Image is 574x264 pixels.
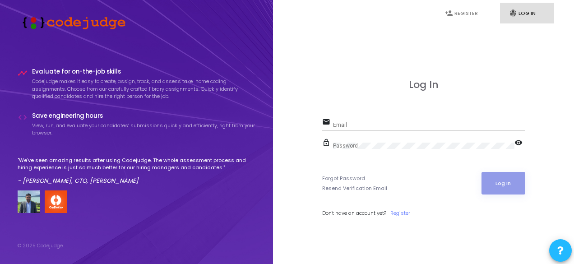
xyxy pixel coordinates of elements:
[32,78,256,100] p: Codejudge makes it easy to create, assign, track, and assess take-home coding assignments. Choose...
[32,68,256,75] h4: Evaluate for on-the-job skills
[514,138,525,149] mat-icon: visibility
[445,9,453,17] i: person_add
[436,3,490,24] a: person_addRegister
[322,79,525,91] h3: Log In
[45,190,67,213] img: company-logo
[18,157,256,171] p: "We've seen amazing results after using Codejudge. The whole assessment process and hiring experi...
[18,190,40,213] img: user image
[481,172,525,195] button: Log In
[18,176,139,185] em: - [PERSON_NAME], CTO, [PERSON_NAME]
[18,112,28,122] i: code
[322,175,365,182] a: Forgot Password
[32,112,256,120] h4: Save engineering hours
[322,117,333,128] mat-icon: email
[322,138,333,149] mat-icon: lock_outline
[322,209,386,217] span: Don't have an account yet?
[18,68,28,78] i: timeline
[390,209,410,217] a: Register
[500,3,554,24] a: fingerprintLog In
[509,9,517,17] i: fingerprint
[18,242,63,250] div: © 2025 Codejudge
[333,122,525,128] input: Email
[32,122,256,137] p: View, run, and evaluate your candidates’ submissions quickly and efficiently, right from your bro...
[322,185,387,192] a: Resend Verification Email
